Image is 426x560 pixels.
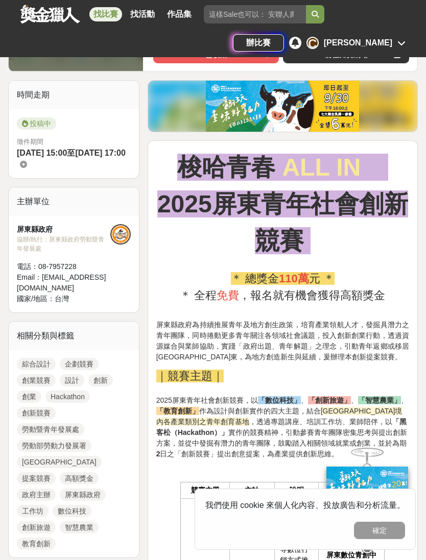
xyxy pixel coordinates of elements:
[9,322,139,350] div: 相關分類與標籤
[89,7,122,21] a: 找比賽
[17,272,110,294] div: Email： [EMAIL_ADDRESS][DOMAIN_NAME]
[279,272,309,285] strong: 110萬
[283,45,409,63] a: 前往比賽網站
[177,154,275,181] strong: 梭哈青春
[401,396,408,404] span: 、
[191,486,220,494] span: 競賽主題
[17,295,55,303] span: 國家/地區：
[156,396,258,404] span: 2025屏東青年社會創新競賽，以
[17,456,102,468] a: [GEOGRAPHIC_DATA]
[60,472,99,484] a: 高額獎金
[17,138,43,145] span: 徵件期間
[324,37,392,49] div: [PERSON_NAME]
[17,407,56,419] a: 創新競賽
[156,418,408,458] span: ，透過專題講座、培訓工作坊、業師陪伴，以 實作的競賽精神，引動參賽青年團隊密集思考與提出創新方案，並從中發掘有潛力的青年團隊，鼓勵踏入相關領域就業或創業，並於為期 日之「創新競賽」提出創意提案，...
[88,374,113,386] a: 創新
[45,391,90,403] a: Hackathon
[217,289,239,302] span: 免費
[17,489,56,501] a: 政府主辦
[156,450,160,458] strong: 2
[157,190,408,254] strong: 2025屏東青年社會創新競賽
[301,396,308,404] span: 、
[233,34,284,52] a: 辦比賽
[156,418,407,436] strong: 「黑客松（Hackathon）」
[60,521,99,533] a: 智慧農業
[17,374,56,386] a: 創業競賽
[231,272,279,285] span: ＊ 總獎金
[17,358,56,370] a: 綜合設計
[205,501,405,509] span: 我們使用 cookie 來個人化內容、投放廣告和分析流量。
[153,45,279,63] button: 已收藏
[126,7,159,21] a: 找活動
[17,117,56,130] span: 投稿中
[17,149,67,157] span: [DATE] 15:00
[354,522,405,539] button: 確定
[326,467,408,534] img: ff197300-f8ee-455f-a0ae-06a3645bc375.jpg
[17,440,91,452] a: 勞動部勞動力發展署
[17,423,84,435] a: 勞動暨青年發展處
[17,538,56,550] a: 教育創新
[75,149,125,157] span: [DATE] 17:00
[309,272,335,285] span: 元 ＊
[17,505,49,517] a: 工作坊
[351,396,358,404] span: 、
[156,321,409,361] span: 屏東縣政府為持續推展青年及地方創生政策，培育產業領航人才，發掘具潛力之青年團隊，同時捲動更多青年關注各領域社會議題，投入創新創業行動，透過資源媒合與業師協助，實踐「政府出題、青年解題」之理念，引...
[358,396,401,404] strong: 「智慧農業」
[9,187,139,216] div: 主辦單位
[306,37,319,49] div: C
[55,295,69,303] span: 台灣
[204,5,306,23] input: 這樣Sale也可以： 安聯人壽創意銷售法募集
[53,505,91,517] a: 數位科技
[17,391,41,403] a: 創業
[206,81,359,132] img: fa09d9ae-94aa-4536-9352-67357bc4fb01.jpg
[60,489,106,501] a: 屏東縣政府
[17,261,110,272] div: 電話： 08-7957228
[180,289,217,302] span: ＊ 全程
[17,521,56,533] a: 創新旅遊
[308,396,351,404] strong: 「創新旅遊」
[245,486,259,494] span: 主軸
[60,374,84,386] a: 設計
[17,235,110,253] div: 協辦/執行： 屏東縣政府勞動暨青年發展處
[199,407,321,415] span: 作為設計與創新實作的四大主題，結合
[258,396,301,404] strong: 「數位科技」
[290,486,304,494] span: 說明
[17,472,56,484] a: 提案競賽
[9,81,139,109] div: 時間走期
[17,224,110,235] div: 屏東縣政府
[60,358,99,370] a: 企劃競賽
[156,407,199,415] strong: 「教育創新」
[67,149,75,157] span: 至
[282,154,361,181] strong: ALL IN
[163,7,196,21] a: 作品集
[239,289,385,302] span: ，報名就有機會獲得高額獎金
[156,370,224,382] span: ｜競賽主題｜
